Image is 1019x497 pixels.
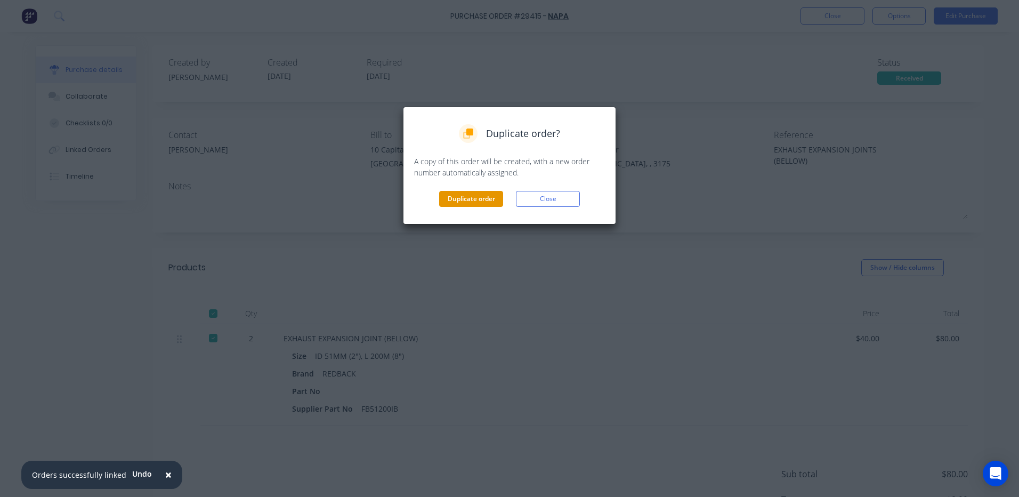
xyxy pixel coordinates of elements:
span: × [165,467,172,482]
p: A copy of this order will be created, with a new order number automatically assigned. [414,156,605,178]
div: Open Intercom Messenger [983,461,1008,486]
button: Close [516,191,580,207]
button: Close [155,462,182,488]
div: Orders successfully linked [32,469,126,480]
button: Undo [126,466,158,482]
span: Duplicate order? [486,126,560,141]
button: Duplicate order [439,191,503,207]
